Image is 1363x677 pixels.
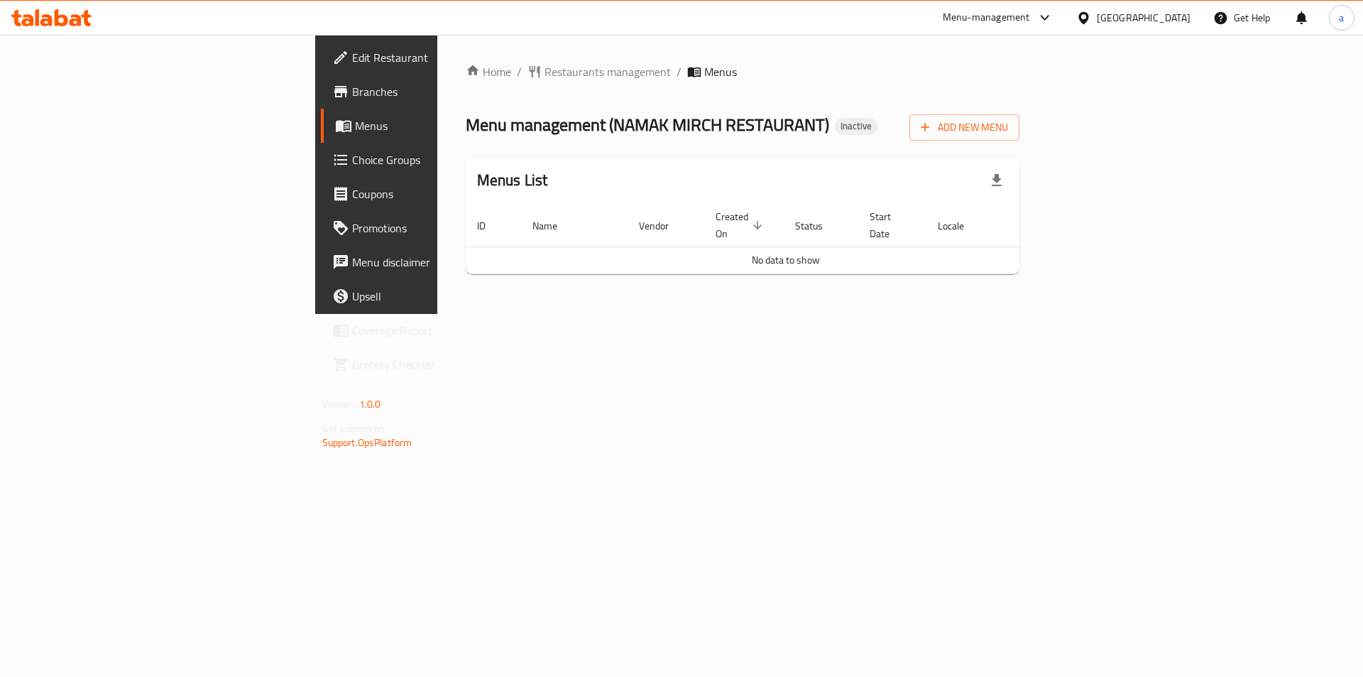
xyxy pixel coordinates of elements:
[321,279,543,313] a: Upsell
[1000,204,1106,247] th: Actions
[321,109,543,143] a: Menus
[352,356,532,373] span: Grocery Checklist
[321,40,543,75] a: Edit Restaurant
[544,63,671,80] span: Restaurants management
[321,177,543,211] a: Coupons
[352,288,532,305] span: Upsell
[639,217,687,234] span: Vendor
[716,208,767,242] span: Created On
[355,117,532,134] span: Menus
[321,245,543,279] a: Menu disclaimer
[322,433,412,452] a: Support.OpsPlatform
[532,217,576,234] span: Name
[322,395,357,413] span: Version:
[835,120,877,132] span: Inactive
[321,211,543,245] a: Promotions
[943,9,1030,26] div: Menu-management
[527,63,671,80] a: Restaurants management
[677,63,681,80] li: /
[466,109,829,141] span: Menu management ( NAMAK MIRCH RESTAURANT )
[352,254,532,271] span: Menu disclaimer
[352,322,532,339] span: Coverage Report
[466,63,1020,80] nav: breadcrumb
[752,251,820,269] span: No data to show
[477,217,504,234] span: ID
[359,395,381,413] span: 1.0.0
[909,114,1019,141] button: Add New Menu
[870,208,909,242] span: Start Date
[321,313,543,347] a: Coverage Report
[352,185,532,202] span: Coupons
[321,143,543,177] a: Choice Groups
[1097,10,1190,26] div: [GEOGRAPHIC_DATA]
[921,119,1008,136] span: Add New Menu
[1339,10,1344,26] span: a
[477,170,548,191] h2: Menus List
[466,204,1106,274] table: enhanced table
[321,347,543,381] a: Grocery Checklist
[352,151,532,168] span: Choice Groups
[352,220,532,237] span: Promotions
[835,118,877,135] div: Inactive
[980,163,1014,197] div: Export file
[704,63,737,80] span: Menus
[322,419,388,438] span: Get support on:
[352,83,532,100] span: Branches
[321,75,543,109] a: Branches
[938,217,982,234] span: Locale
[795,217,841,234] span: Status
[352,49,532,66] span: Edit Restaurant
